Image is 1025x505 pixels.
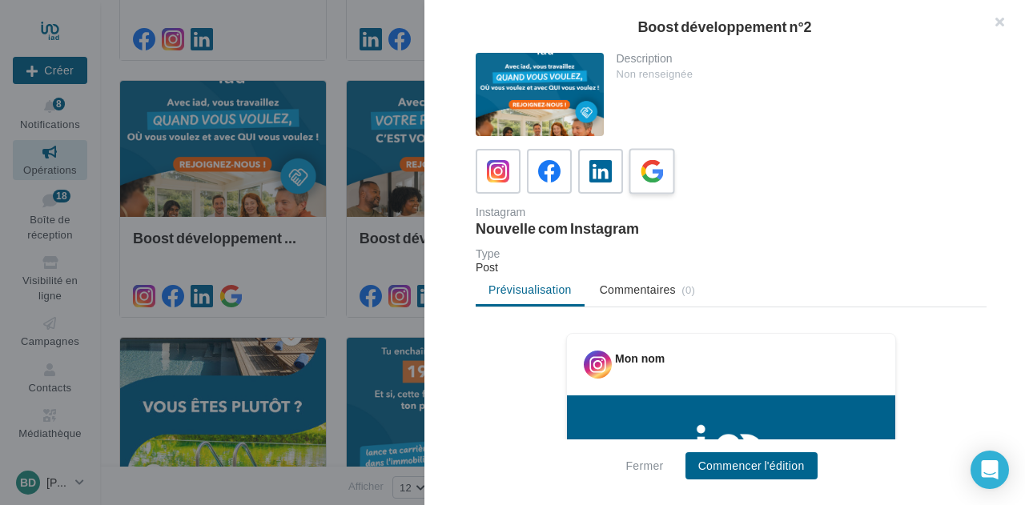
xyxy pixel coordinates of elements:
div: Type [476,248,987,259]
div: Non renseignée [617,67,975,82]
div: Mon nom [615,351,665,367]
div: Instagram [476,206,725,218]
span: Commentaires [600,282,676,298]
div: Description [617,53,975,64]
button: Fermer [619,456,669,475]
button: Commencer l'édition [685,452,818,479]
span: (0) [681,283,695,296]
div: Nouvelle com Instagram [476,221,725,235]
div: Post [476,259,987,275]
div: Open Intercom Messenger [971,451,1009,489]
div: Boost développement n°2 [450,19,999,34]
